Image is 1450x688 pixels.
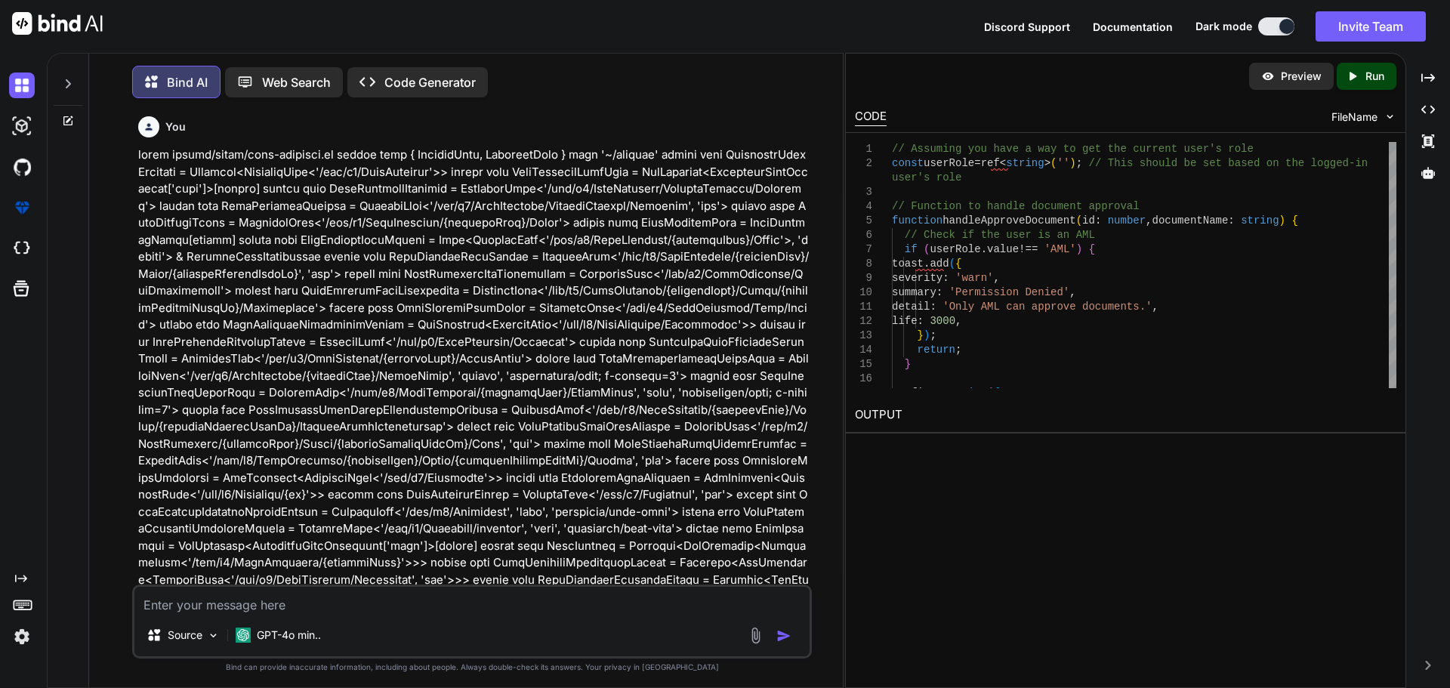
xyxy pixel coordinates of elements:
[892,315,918,327] span: life
[984,20,1070,33] span: Discord Support
[855,199,872,214] div: 4
[1241,214,1279,227] span: string
[942,214,1075,227] span: handleApproveDocument
[917,315,923,327] span: :
[1291,214,1297,227] span: {
[1093,20,1173,33] span: Documentation
[924,329,930,341] span: )
[892,301,930,313] span: detail
[855,357,872,372] div: 15
[904,243,917,255] span: if
[949,286,1069,298] span: 'Permission Denied'
[930,301,936,313] span: :
[855,257,872,271] div: 8
[892,286,936,298] span: summary
[936,286,942,298] span: :
[904,358,910,370] span: }
[855,214,872,228] div: 5
[955,315,961,327] span: ,
[855,285,872,300] div: 10
[1019,243,1038,255] span: !==
[1075,157,1081,169] span: ;
[1261,69,1275,83] img: preview
[855,314,872,329] div: 12
[892,258,924,270] span: toast
[257,628,321,643] p: GPT-4o min..
[980,157,999,169] span: ref
[855,386,872,400] div: 17
[892,157,924,169] span: const
[9,73,35,98] img: darkChat
[1006,157,1044,169] span: string
[993,272,999,284] span: ,
[942,387,987,399] span: require
[855,228,872,242] div: 6
[855,300,872,314] div: 11
[1044,243,1075,255] span: 'AML'
[9,236,35,261] img: cloudideIcon
[9,154,35,180] img: githubDark
[1093,19,1173,35] button: Documentation
[987,243,1019,255] span: value
[1095,214,1101,227] span: :
[980,243,986,255] span: .
[1088,157,1368,169] span: // This should be set based on the logged-in
[987,387,993,399] span: (
[855,185,872,199] div: 3
[167,73,208,91] p: Bind AI
[776,628,791,643] img: icon
[855,242,872,257] div: 7
[942,301,1152,313] span: 'Only AML can approve documents.'
[1057,157,1069,169] span: ''
[942,272,949,284] span: :
[1152,301,1158,313] span: ,
[1069,286,1075,298] span: ,
[1228,214,1234,227] span: :
[168,628,202,643] p: Source
[855,372,872,386] div: 16
[1195,19,1252,34] span: Dark mode
[207,629,220,642] img: Pick Models
[9,195,35,221] img: premium
[855,329,872,343] div: 13
[892,272,942,284] span: severity
[132,662,812,673] p: Bind can provide inaccurate information, including about people. Always double-check its answers....
[1069,157,1075,169] span: )
[892,171,961,184] span: user's role
[12,12,103,35] img: Bind AI
[917,329,923,341] span: }
[984,19,1070,35] button: Discord Support
[262,73,331,91] p: Web Search
[1384,110,1396,123] img: chevron down
[236,628,251,643] img: GPT-4o mini
[855,343,872,357] div: 14
[855,271,872,285] div: 9
[384,73,476,91] p: Code Generator
[930,315,955,327] span: 3000
[1331,110,1377,125] span: FileName
[747,627,764,644] img: attachment
[974,157,980,169] span: =
[855,142,872,156] div: 1
[1075,214,1081,227] span: (
[1107,214,1145,227] span: number
[1075,243,1081,255] span: )
[1316,11,1426,42] button: Invite Team
[917,344,955,356] span: return
[846,397,1405,433] h2: OUTPUT
[955,272,993,284] span: 'warn'
[1365,69,1384,84] p: Run
[1152,214,1228,227] span: documentName
[936,387,942,399] span: .
[892,143,1209,155] span: // Assuming you have a way to get the current user
[165,119,186,134] h6: You
[1000,157,1006,169] span: <
[892,200,1140,212] span: // Function to handle document approval
[1088,243,1094,255] span: {
[924,243,930,255] span: (
[930,329,936,341] span: ;
[1281,69,1322,84] p: Preview
[1044,157,1050,169] span: >
[1050,157,1057,169] span: (
[855,156,872,171] div: 2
